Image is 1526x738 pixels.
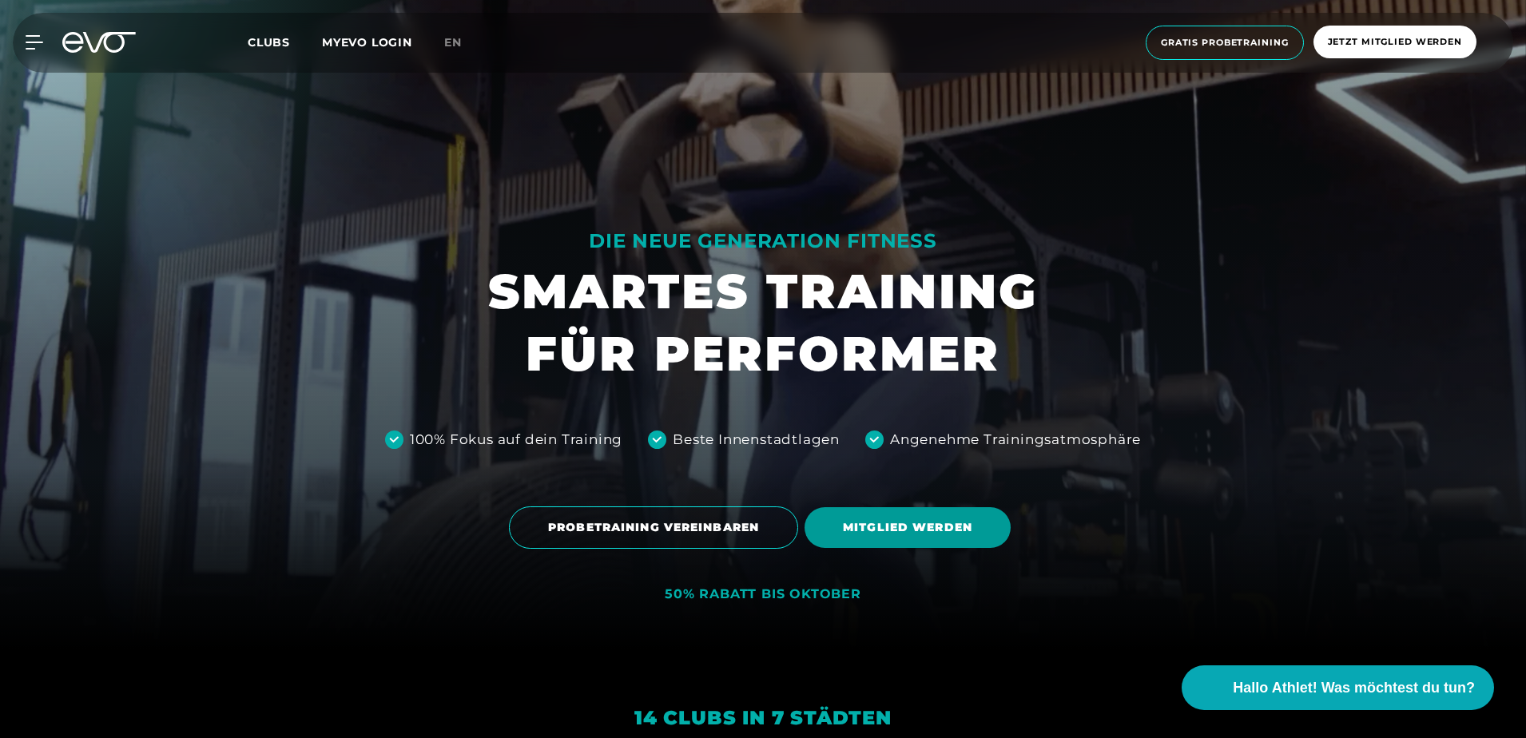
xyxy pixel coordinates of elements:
a: Jetzt Mitglied werden [1309,26,1481,60]
div: DIE NEUE GENERATION FITNESS [488,228,1038,254]
div: Angenehme Trainingsatmosphäre [890,430,1141,450]
div: 50% RABATT BIS OKTOBER [665,586,861,603]
span: Hallo Athlet! Was möchtest du tun? [1233,677,1475,699]
span: Jetzt Mitglied werden [1328,35,1462,49]
em: 14 Clubs in 7 Städten [634,706,892,729]
a: PROBETRAINING VEREINBAREN [509,494,805,561]
a: Clubs [248,34,322,50]
button: Hallo Athlet! Was möchtest du tun? [1182,665,1494,710]
a: MYEVO LOGIN [322,35,412,50]
span: MITGLIED WERDEN [843,519,972,536]
div: 100% Fokus auf dein Training [410,430,622,450]
span: Gratis Probetraining [1161,36,1289,50]
a: MITGLIED WERDEN [805,495,1017,560]
a: Gratis Probetraining [1141,26,1309,60]
span: Clubs [248,35,290,50]
span: PROBETRAINING VEREINBAREN [548,519,759,536]
div: Beste Innenstadtlagen [673,430,840,450]
span: en [444,35,462,50]
h1: SMARTES TRAINING FÜR PERFORMER [488,260,1038,385]
a: en [444,34,481,52]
